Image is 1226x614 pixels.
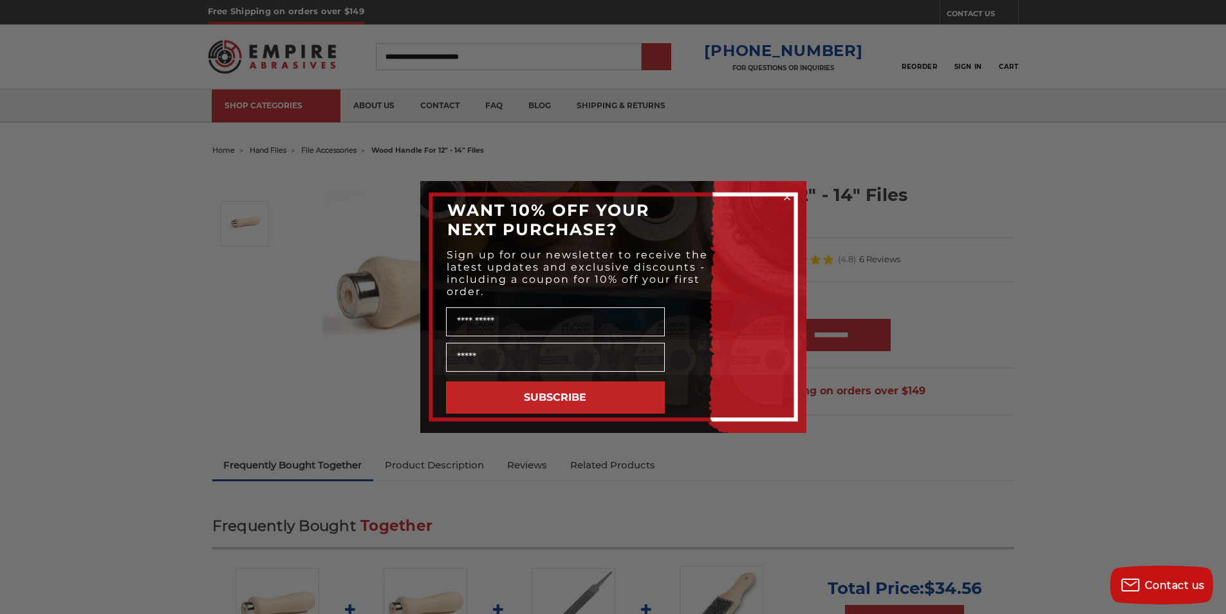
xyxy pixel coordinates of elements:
input: Email [446,343,665,372]
span: Contact us [1145,579,1205,591]
span: WANT 10% OFF YOUR NEXT PURCHASE? [447,200,649,239]
span: Sign up for our newsletter to receive the latest updates and exclusive discounts - including a co... [447,249,708,298]
button: Contact us [1110,566,1213,604]
button: Close dialog [781,191,794,204]
button: SUBSCRIBE [446,381,665,414]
